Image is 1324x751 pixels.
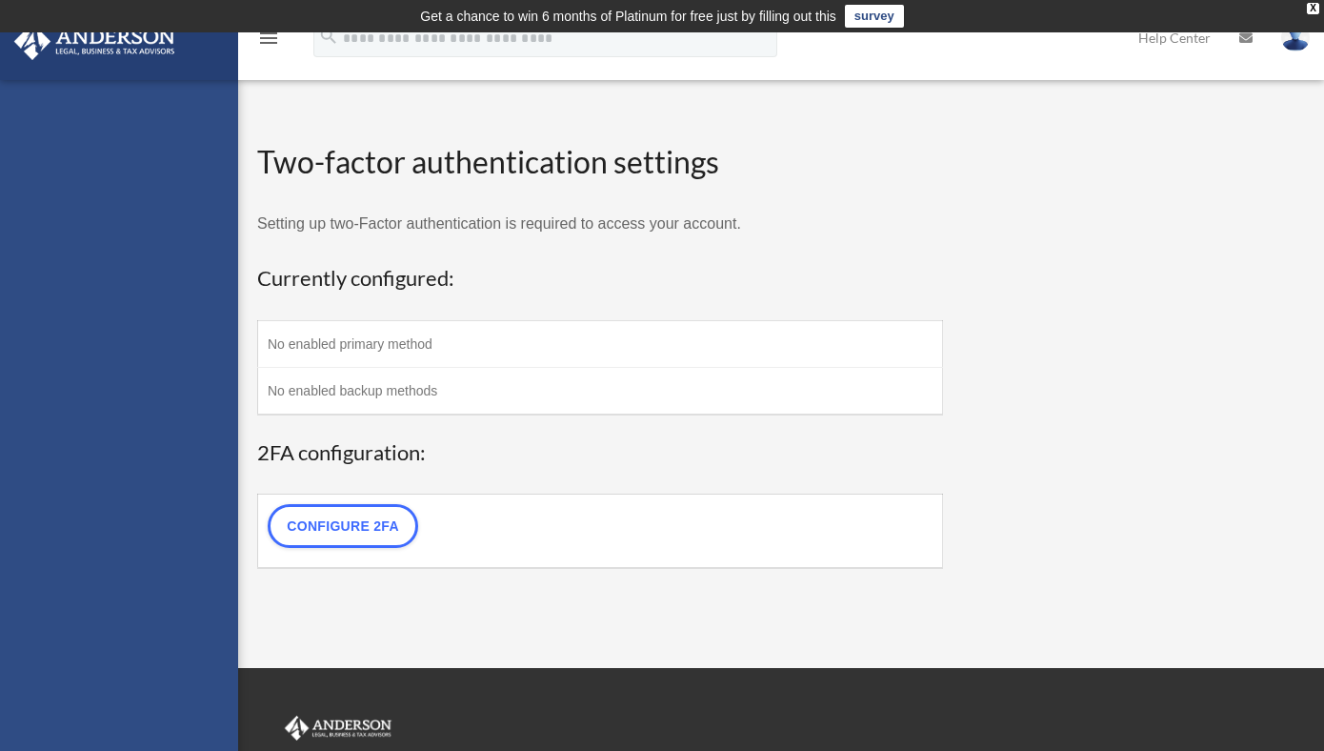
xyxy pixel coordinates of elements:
[1281,24,1310,51] img: User Pic
[257,141,943,184] h2: Two-factor authentication settings
[318,26,339,47] i: search
[257,211,943,237] p: Setting up two-Factor authentication is required to access your account.
[9,23,181,60] img: Anderson Advisors Platinum Portal
[258,320,943,367] td: No enabled primary method
[281,716,395,741] img: Anderson Advisors Platinum Portal
[257,264,943,294] h3: Currently configured:
[845,5,904,28] a: survey
[257,438,943,468] h3: 2FA configuration:
[257,33,280,50] a: menu
[420,5,836,28] div: Get a chance to win 6 months of Platinum for free just by filling out this
[257,27,280,50] i: menu
[258,367,943,415] td: No enabled backup methods
[1307,3,1319,14] div: close
[268,504,418,548] a: Configure 2FA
